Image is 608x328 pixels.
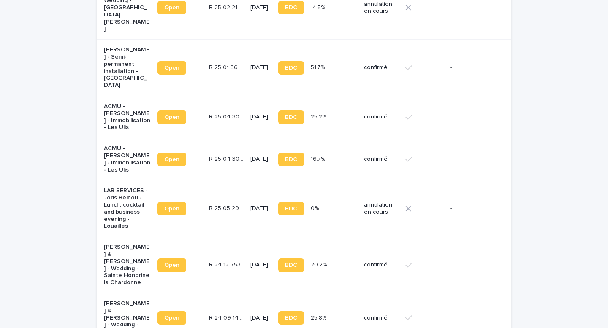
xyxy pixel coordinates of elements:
p: R 24 12 753 [209,260,242,269]
tr: LAB SERVICES - Joris Belnou - Lunch, cocktail and business evening - LouaillesOpenR 25 05 2910R 2... [97,180,511,237]
tr: ACMU - [PERSON_NAME] - Immobilisation - Les UlisOpenR 25 04 3097R 25 04 3097 [DATE]BDC25.2%25.2% ... [97,96,511,138]
a: Open [157,202,186,215]
p: ACMU - [PERSON_NAME] - Immobilisation - Les Ulis [104,145,151,173]
span: Open [164,156,179,162]
p: 20.2% [311,260,328,269]
span: BDC [285,262,297,268]
a: Open [157,311,186,325]
tr: [PERSON_NAME] & [PERSON_NAME] - Wedding - Sainte Honorine la ChardonneOpenR 24 12 753R 24 12 753 ... [97,237,511,293]
p: - [450,205,497,212]
p: 16.7% [311,154,327,163]
p: annulation en cours [364,202,399,216]
p: confirmé [364,156,399,163]
a: Open [157,61,186,75]
p: [DATE] [250,4,271,11]
a: BDC [278,110,304,124]
span: BDC [285,5,297,11]
p: - [450,261,497,269]
p: R 25 02 2189 [209,3,245,11]
span: Open [164,262,179,268]
p: 25.8% [311,313,328,322]
p: - [450,315,497,322]
span: Open [164,5,179,11]
a: Open [157,110,186,124]
p: [DATE] [250,113,271,121]
a: BDC [278,1,304,14]
p: annulation en cours [364,1,399,15]
p: [DATE] [250,315,271,322]
a: BDC [278,311,304,325]
p: ACMU - [PERSON_NAME] - Immobilisation - Les Ulis [104,103,151,131]
span: BDC [285,65,297,71]
span: BDC [285,206,297,212]
p: - [450,113,497,121]
span: Open [164,114,179,120]
p: [PERSON_NAME] & [PERSON_NAME] - Wedding - Sainte Honorine la Chardonne [104,244,151,286]
span: BDC [285,114,297,120]
p: - [450,156,497,163]
a: BDC [278,153,304,166]
a: Open [157,258,186,272]
p: [DATE] [250,64,271,71]
a: BDC [278,258,304,272]
p: 0% [311,203,320,212]
p: 25.2% [311,112,328,121]
p: [DATE] [250,156,271,163]
p: R 25 04 3097 [209,112,245,121]
a: Open [157,1,186,14]
p: confirmé [364,261,399,269]
p: -4.5% [311,3,327,11]
span: Open [164,206,179,212]
a: BDC [278,61,304,75]
p: confirmé [364,113,399,121]
p: R 25 01 3620 [209,62,245,71]
p: LAB SERVICES - Joris Belnou - Lunch, cocktail and business evening - Louailles [104,187,151,230]
span: BDC [285,156,297,162]
span: BDC [285,315,297,321]
p: 51.7% [311,62,326,71]
p: [PERSON_NAME] - Semi-permanent installation - [GEOGRAPHIC_DATA] [104,46,151,89]
span: Open [164,315,179,321]
tr: [PERSON_NAME] - Semi-permanent installation - [GEOGRAPHIC_DATA]OpenR 25 01 3620R 25 01 3620 [DATE... [97,40,511,96]
p: [DATE] [250,205,271,212]
p: - [450,4,497,11]
p: R 25 05 2910 [209,203,245,212]
p: R 24 09 1405 [209,313,245,322]
tr: ACMU - [PERSON_NAME] - Immobilisation - Les UlisOpenR 25 04 3097R 25 04 3097 [DATE]BDC16.7%16.7% ... [97,138,511,180]
p: R 25 04 3097 [209,154,245,163]
a: Open [157,153,186,166]
span: Open [164,65,179,71]
p: [DATE] [250,261,271,269]
a: BDC [278,202,304,215]
p: - [450,64,497,71]
p: confirmé [364,315,399,322]
p: confirmé [364,64,399,71]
